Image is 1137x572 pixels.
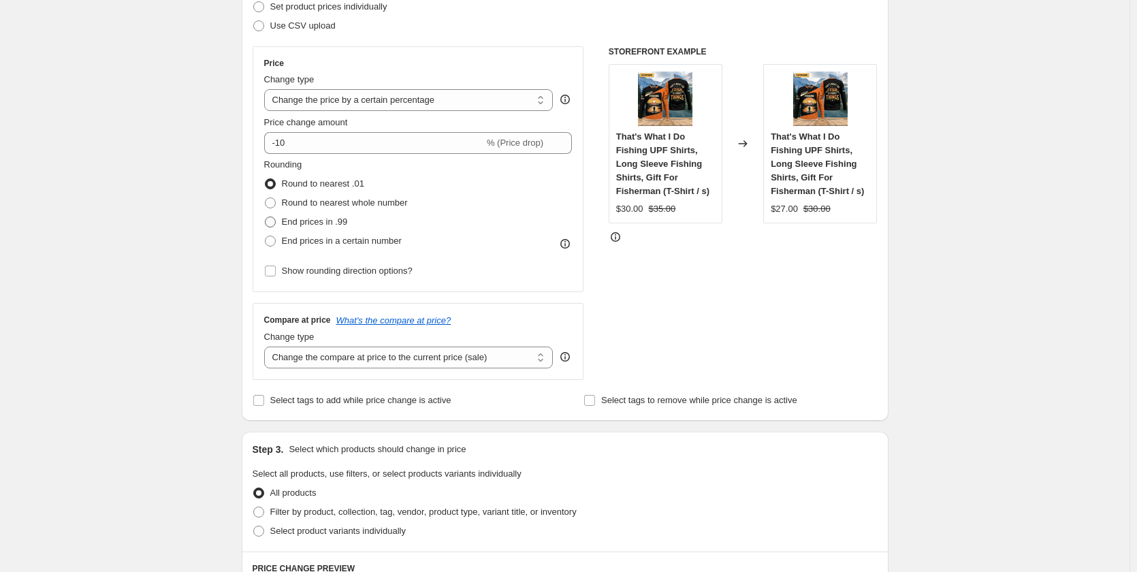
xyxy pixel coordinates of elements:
p: Select which products should change in price [289,443,466,456]
h3: Compare at price [264,315,331,325]
span: All products [270,488,317,498]
span: Round to nearest whole number [282,197,408,208]
div: help [558,350,572,364]
strike: $30.00 [803,202,831,216]
span: End prices in .99 [282,217,348,227]
span: That's What I Do Fishing UPF Shirts, Long Sleeve Fishing Shirts, Gift For Fisherman (T-Shirt / s) [771,131,864,196]
h6: STOREFRONT EXAMPLE [609,46,878,57]
span: End prices in a certain number [282,236,402,246]
span: Rounding [264,159,302,170]
span: Set product prices individually [270,1,387,12]
div: help [558,93,572,106]
span: % (Price drop) [487,138,543,148]
strike: $35.00 [649,202,676,216]
h3: Price [264,58,284,69]
input: -15 [264,132,484,154]
img: HUQUY090701_6_80x.jpg [793,71,848,126]
span: Use CSV upload [270,20,336,31]
span: Show rounding direction options? [282,266,413,276]
span: Select tags to remove while price change is active [601,395,797,405]
span: Select all products, use filters, or select products variants individually [253,468,522,479]
span: Round to nearest .01 [282,178,364,189]
span: Change type [264,332,315,342]
span: Filter by product, collection, tag, vendor, product type, variant title, or inventory [270,507,577,517]
div: $30.00 [616,202,643,216]
div: $27.00 [771,202,798,216]
h2: Step 3. [253,443,284,456]
span: That's What I Do Fishing UPF Shirts, Long Sleeve Fishing Shirts, Gift For Fisherman (T-Shirt / s) [616,131,709,196]
span: Price change amount [264,117,348,127]
button: What's the compare at price? [336,315,451,325]
span: Select product variants individually [270,526,406,536]
img: HUQUY090701_6_80x.jpg [638,71,692,126]
span: Select tags to add while price change is active [270,395,451,405]
span: Change type [264,74,315,84]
